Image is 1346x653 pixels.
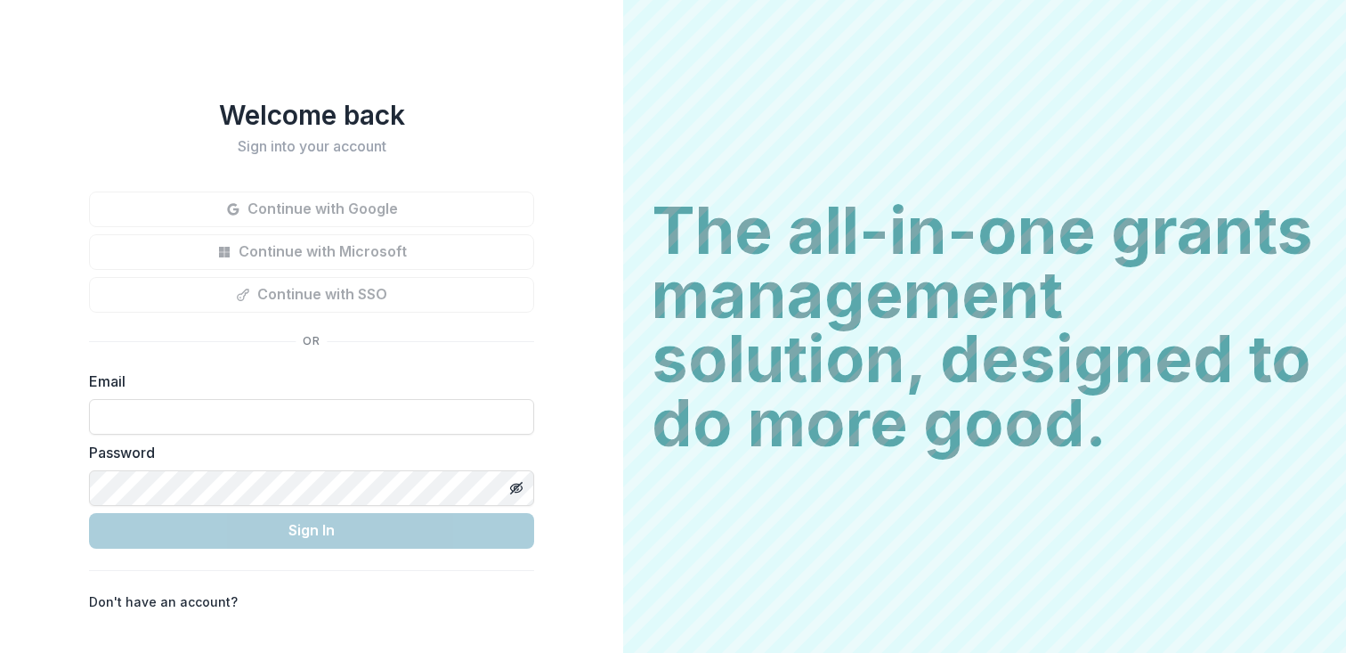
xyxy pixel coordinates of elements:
[89,513,534,549] button: Sign In
[89,99,534,131] h1: Welcome back
[89,371,523,392] label: Email
[89,234,534,270] button: Continue with Microsoft
[89,592,238,611] p: Don't have an account?
[89,192,534,227] button: Continue with Google
[89,138,534,155] h2: Sign into your account
[502,474,531,502] button: Toggle password visibility
[89,277,534,313] button: Continue with SSO
[89,442,523,463] label: Password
